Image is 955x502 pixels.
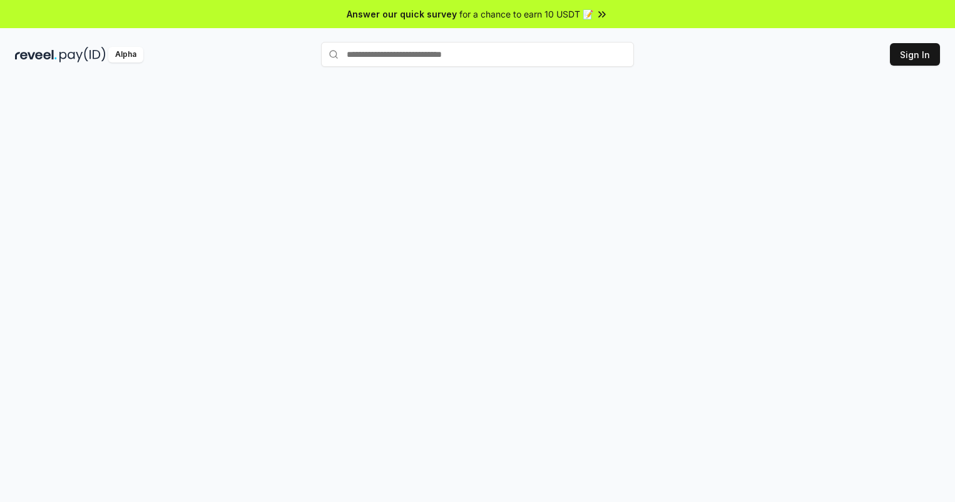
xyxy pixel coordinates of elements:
img: reveel_dark [15,47,57,63]
div: Alpha [108,47,143,63]
span: for a chance to earn 10 USDT 📝 [459,8,593,21]
button: Sign In [890,43,940,66]
img: pay_id [59,47,106,63]
span: Answer our quick survey [347,8,457,21]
